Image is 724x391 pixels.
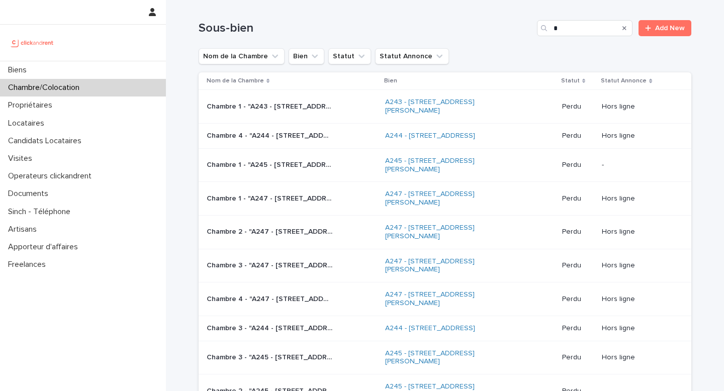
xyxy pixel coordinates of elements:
[655,25,685,32] span: Add New
[207,192,334,203] p: Chambre 1 - "A247 - 2 rue Camille Dartois, Créteil 94000"
[199,249,691,282] tr: Chambre 3 - "A247 - [STREET_ADDRESS][PERSON_NAME]"Chambre 3 - "A247 - [STREET_ADDRESS][PERSON_NAM...
[4,65,35,75] p: Biens
[199,282,691,316] tr: Chambre 4 - "A247 - [STREET_ADDRESS][PERSON_NAME]"Chambre 4 - "A247 - [STREET_ADDRESS][PERSON_NAM...
[199,123,691,148] tr: Chambre 4 - "A244 - [STREET_ADDRESS]"Chambre 4 - "A244 - [STREET_ADDRESS]" A244 - [STREET_ADDRESS...
[385,190,511,207] a: A247 - [STREET_ADDRESS][PERSON_NAME]
[4,207,78,217] p: Sinch - Téléphone
[385,157,511,174] a: A245 - [STREET_ADDRESS][PERSON_NAME]
[602,353,675,362] p: Hors ligne
[385,349,511,366] a: A245 - [STREET_ADDRESS][PERSON_NAME]
[602,194,675,203] p: Hors ligne
[602,132,675,140] p: Hors ligne
[562,194,594,203] p: Perdu
[602,103,675,111] p: Hors ligne
[207,130,334,140] p: Chambre 4 - "A244 - 32 rue Moissan, Noisy-le-Sec 93130"
[602,161,675,169] p: -
[199,48,285,64] button: Nom de la Chambre
[562,353,594,362] p: Perdu
[199,182,691,216] tr: Chambre 1 - "A247 - [STREET_ADDRESS][PERSON_NAME]"Chambre 1 - "A247 - [STREET_ADDRESS][PERSON_NAM...
[602,324,675,333] p: Hors ligne
[385,324,475,333] a: A244 - [STREET_ADDRESS]
[385,224,511,241] a: A247 - [STREET_ADDRESS][PERSON_NAME]
[199,21,533,36] h1: Sous-bien
[199,148,691,182] tr: Chambre 1 - "A245 - [STREET_ADDRESS][PERSON_NAME]"Chambre 1 - "A245 - [STREET_ADDRESS][PERSON_NAM...
[602,228,675,236] p: Hors ligne
[562,228,594,236] p: Perdu
[4,171,100,181] p: Operateurs clickandrent
[385,257,511,274] a: A247 - [STREET_ADDRESS][PERSON_NAME]
[602,261,675,270] p: Hors ligne
[4,101,60,110] p: Propriétaires
[207,226,334,236] p: Chambre 2 - "A247 - 2 rue Camille Dartois, Créteil 94000"
[4,154,40,163] p: Visites
[537,20,632,36] input: Search
[602,295,675,304] p: Hors ligne
[207,75,264,86] p: Nom de la Chambre
[4,119,52,128] p: Locataires
[4,260,54,269] p: Freelances
[384,75,397,86] p: Bien
[4,83,87,92] p: Chambre/Colocation
[207,351,334,362] p: Chambre 3 - "A245 - 29 rue Louise Aglaé Crette, Vitry-sur-Seine 94400"
[561,75,580,86] p: Statut
[601,75,647,86] p: Statut Annonce
[4,242,86,252] p: Apporteur d'affaires
[207,101,334,111] p: Chambre 1 - "A243 - 32 rue Professeur Joseph Nicolas, Lyon 69008"
[8,33,57,53] img: UCB0brd3T0yccxBKYDjQ
[199,215,691,249] tr: Chambre 2 - "A247 - [STREET_ADDRESS][PERSON_NAME]"Chambre 2 - "A247 - [STREET_ADDRESS][PERSON_NAM...
[639,20,691,36] a: Add New
[328,48,371,64] button: Statut
[4,136,89,146] p: Candidats Locataires
[199,90,691,124] tr: Chambre 1 - "A243 - [STREET_ADDRESS][PERSON_NAME]"Chambre 1 - "A243 - [STREET_ADDRESS][PERSON_NAM...
[562,261,594,270] p: Perdu
[199,341,691,374] tr: Chambre 3 - "A245 - [STREET_ADDRESS][PERSON_NAME]"Chambre 3 - "A245 - [STREET_ADDRESS][PERSON_NAM...
[4,189,56,199] p: Documents
[562,161,594,169] p: Perdu
[207,293,334,304] p: Chambre 4 - "A247 - 2 rue Camille Dartois, Créteil 94000"
[562,295,594,304] p: Perdu
[562,132,594,140] p: Perdu
[385,98,511,115] a: A243 - [STREET_ADDRESS][PERSON_NAME]
[207,322,334,333] p: Chambre 3 - "A244 - 32 rue Moissan, Noisy-le-Sec 93130"
[199,316,691,341] tr: Chambre 3 - "A244 - [STREET_ADDRESS]"Chambre 3 - "A244 - [STREET_ADDRESS]" A244 - [STREET_ADDRESS...
[289,48,324,64] button: Bien
[4,225,45,234] p: Artisans
[207,259,334,270] p: Chambre 3 - "A247 - 2 rue Camille Dartois, Créteil 94000"
[562,103,594,111] p: Perdu
[207,159,334,169] p: Chambre 1 - "A245 - 29 rue Louise Aglaé Crette, Vitry-sur-Seine 94400"
[375,48,449,64] button: Statut Annonce
[385,290,511,308] a: A247 - [STREET_ADDRESS][PERSON_NAME]
[562,324,594,333] p: Perdu
[385,132,475,140] a: A244 - [STREET_ADDRESS]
